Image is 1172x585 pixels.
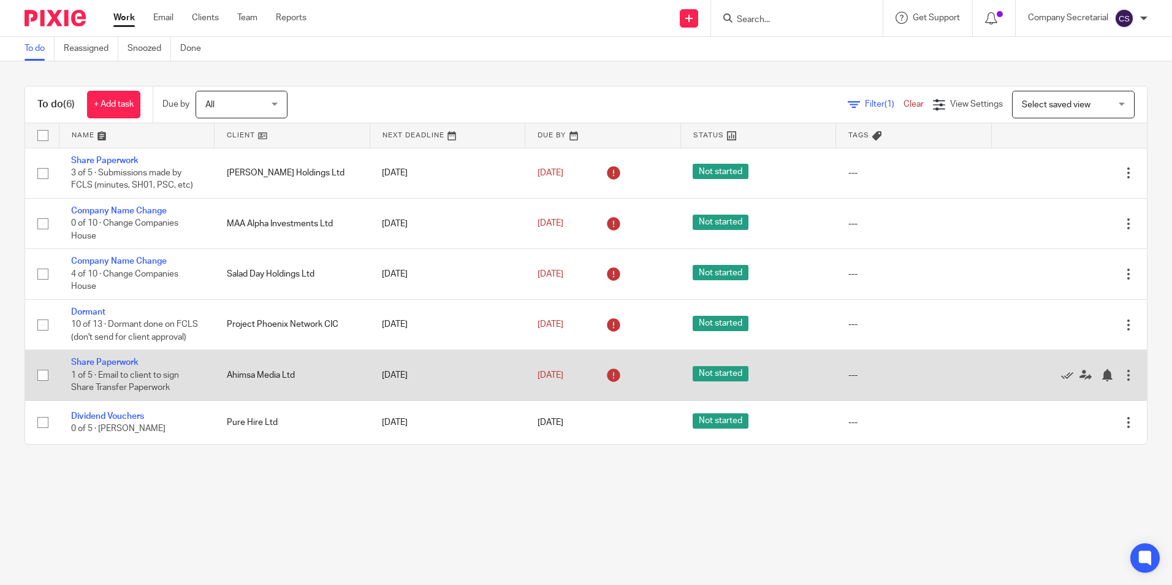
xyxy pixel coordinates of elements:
[1022,101,1090,109] span: Select saved view
[71,320,198,342] span: 10 of 13 · Dormant done on FCLS (don't send for client approval)
[1028,12,1108,24] p: Company Secretarial
[215,198,370,248] td: MAA Alpha Investments Ltd
[205,101,215,109] span: All
[950,100,1003,109] span: View Settings
[848,132,869,139] span: Tags
[538,169,563,177] span: [DATE]
[71,412,144,421] a: Dividend Vouchers
[848,218,980,230] div: ---
[215,249,370,299] td: Salad Day Holdings Ltd
[848,416,980,429] div: ---
[1114,9,1134,28] img: svg%3E
[25,37,55,61] a: To do
[370,198,525,248] td: [DATE]
[127,37,171,61] a: Snoozed
[153,12,173,24] a: Email
[538,220,563,228] span: [DATE]
[215,350,370,400] td: Ahimsa Media Ltd
[693,215,748,230] span: Not started
[113,12,135,24] a: Work
[848,268,980,280] div: ---
[848,369,980,381] div: ---
[693,265,748,280] span: Not started
[370,249,525,299] td: [DATE]
[538,320,563,329] span: [DATE]
[215,299,370,350] td: Project Phoenix Network CIC
[71,270,178,291] span: 4 of 10 · Change Companies House
[693,413,748,429] span: Not started
[865,100,904,109] span: Filter
[904,100,924,109] a: Clear
[736,15,846,26] input: Search
[71,371,179,392] span: 1 of 5 · Email to client to sign Share Transfer Paperwork
[71,308,105,316] a: Dormant
[693,316,748,331] span: Not started
[370,148,525,198] td: [DATE]
[538,270,563,278] span: [DATE]
[848,167,980,179] div: ---
[913,13,960,22] span: Get Support
[215,400,370,444] td: Pure Hire Ltd
[693,366,748,381] span: Not started
[370,400,525,444] td: [DATE]
[370,299,525,350] td: [DATE]
[538,371,563,380] span: [DATE]
[71,207,167,215] a: Company Name Change
[215,148,370,198] td: [PERSON_NAME] Holdings Ltd
[693,164,748,179] span: Not started
[1061,369,1079,381] a: Mark as done
[71,169,193,190] span: 3 of 5 · Submissions made by FCLS (minutes, SH01, PSC, etc)
[71,257,167,266] a: Company Name Change
[71,220,178,241] span: 0 of 10 · Change Companies House
[71,424,166,433] span: 0 of 5 · [PERSON_NAME]
[63,99,75,109] span: (6)
[25,10,86,26] img: Pixie
[162,98,189,110] p: Due by
[71,156,139,165] a: Share Paperwork
[192,12,219,24] a: Clients
[370,350,525,400] td: [DATE]
[64,37,118,61] a: Reassigned
[276,12,306,24] a: Reports
[180,37,210,61] a: Done
[538,418,563,427] span: [DATE]
[71,358,139,367] a: Share Paperwork
[237,12,257,24] a: Team
[87,91,140,118] a: + Add task
[848,318,980,331] div: ---
[885,100,894,109] span: (1)
[37,98,75,111] h1: To do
